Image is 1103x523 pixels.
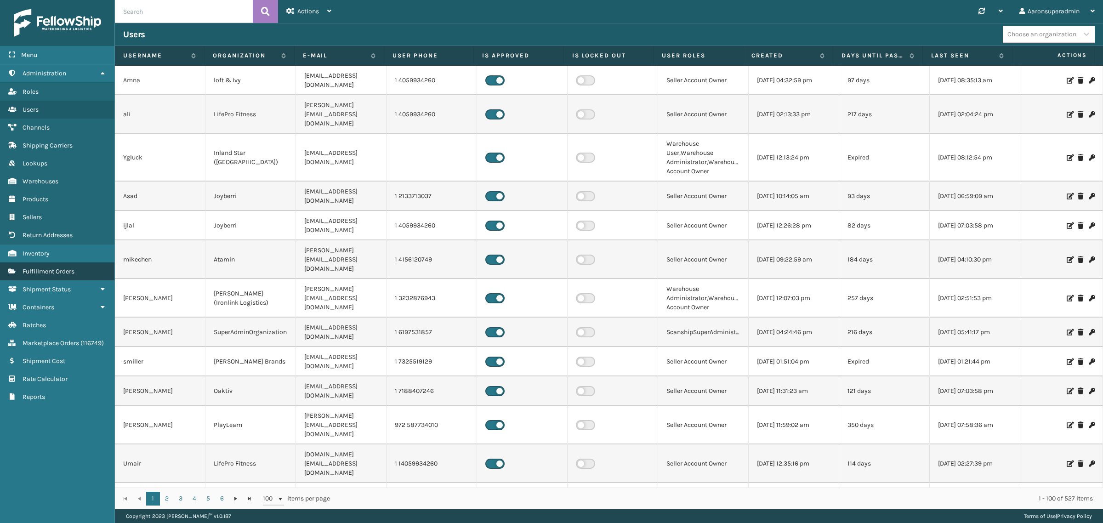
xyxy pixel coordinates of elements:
[839,318,930,347] td: 216 days
[1024,509,1092,523] div: |
[296,444,387,483] td: [DOMAIN_NAME][EMAIL_ADDRESS][DOMAIN_NAME]
[188,492,201,506] a: 4
[297,7,319,15] span: Actions
[749,66,839,95] td: [DATE] 04:32:59 pm
[839,211,930,240] td: 82 days
[80,339,104,347] span: ( 116749 )
[839,134,930,182] td: Expired
[658,182,749,211] td: Seller Account Owner
[115,95,205,134] td: ali
[1089,422,1094,428] i: Change Password
[658,347,749,376] td: Seller Account Owner
[839,483,930,512] td: 82 days
[482,51,555,60] label: Is Approved
[229,492,243,506] a: Go to the next page
[205,376,296,406] td: Oaktiv
[23,106,39,114] span: Users
[930,376,1020,406] td: [DATE] 07:03:58 pm
[115,182,205,211] td: Asad
[23,267,74,275] span: Fulfillment Orders
[930,95,1020,134] td: [DATE] 02:04:24 pm
[1078,111,1083,118] i: Delete
[1089,295,1094,301] i: Change Password
[1078,329,1083,335] i: Delete
[1078,460,1083,467] i: Delete
[387,318,477,347] td: 1 6197531857
[23,213,42,221] span: Sellers
[930,444,1020,483] td: [DATE] 02:27:39 pm
[23,250,50,257] span: Inventory
[839,347,930,376] td: Expired
[1067,77,1072,84] i: Edit
[1067,358,1072,365] i: Edit
[160,492,174,506] a: 2
[115,376,205,406] td: [PERSON_NAME]
[658,240,749,279] td: Seller Account Owner
[146,492,160,506] a: 1
[387,406,477,444] td: 972 587734010
[662,51,734,60] label: User Roles
[296,318,387,347] td: [EMAIL_ADDRESS][DOMAIN_NAME]
[930,279,1020,318] td: [DATE] 02:51:53 pm
[930,406,1020,444] td: [DATE] 07:58:36 am
[930,318,1020,347] td: [DATE] 05:41:17 pm
[1089,358,1094,365] i: Change Password
[658,134,749,182] td: Warehouse User,Warehouse Administrator,Warehouse Account Owner
[23,159,47,167] span: Lookups
[387,347,477,376] td: 1 7325519129
[115,444,205,483] td: Umair
[296,66,387,95] td: [EMAIL_ADDRESS][DOMAIN_NAME]
[205,95,296,134] td: LifePro Fitness
[115,134,205,182] td: Ygluck
[205,444,296,483] td: LifePro Fitness
[751,51,815,60] label: Created
[296,182,387,211] td: [EMAIL_ADDRESS][DOMAIN_NAME]
[658,279,749,318] td: Warehouse Administrator,Warehouse Account Owner
[1089,388,1094,394] i: Change Password
[1078,154,1083,161] i: Delete
[658,95,749,134] td: Seller Account Owner
[205,483,296,512] td: LifePro Fitness
[205,134,296,182] td: Inland Star ([GEOGRAPHIC_DATA])
[296,211,387,240] td: [EMAIL_ADDRESS][DOMAIN_NAME]
[1089,256,1094,263] i: Change Password
[123,51,187,60] label: Username
[296,406,387,444] td: [PERSON_NAME][EMAIL_ADDRESS][DOMAIN_NAME]
[749,318,839,347] td: [DATE] 04:24:46 pm
[1057,513,1092,519] a: Privacy Policy
[296,95,387,134] td: [PERSON_NAME][EMAIL_ADDRESS][DOMAIN_NAME]
[23,303,54,311] span: Containers
[658,444,749,483] td: Seller Account Owner
[749,279,839,318] td: [DATE] 12:07:03 pm
[123,29,145,40] h3: Users
[1067,460,1072,467] i: Edit
[1078,222,1083,229] i: Delete
[749,483,839,512] td: [DATE] 12:25:40 pm
[343,494,1093,503] div: 1 - 100 of 527 items
[930,182,1020,211] td: [DATE] 06:59:09 am
[1067,111,1072,118] i: Edit
[205,240,296,279] td: Atamin
[263,494,277,503] span: 100
[1067,295,1072,301] i: Edit
[243,492,256,506] a: Go to the last page
[201,492,215,506] a: 5
[115,406,205,444] td: [PERSON_NAME]
[263,492,330,506] span: items per page
[23,231,73,239] span: Return Addresses
[115,66,205,95] td: Amna
[658,376,749,406] td: Seller Account Owner
[1078,77,1083,84] i: Delete
[387,483,477,512] td: 1 4059934260
[930,66,1020,95] td: [DATE] 08:35:13 am
[115,318,205,347] td: [PERSON_NAME]
[205,279,296,318] td: [PERSON_NAME] (Ironlink Logistics)
[303,51,366,60] label: E-mail
[14,9,101,37] img: logo
[23,339,79,347] span: Marketplace Orders
[749,347,839,376] td: [DATE] 01:51:04 pm
[658,483,749,512] td: Seller Account Owner
[930,347,1020,376] td: [DATE] 01:21:44 pm
[658,66,749,95] td: Seller Account Owner
[749,211,839,240] td: [DATE] 12:26:28 pm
